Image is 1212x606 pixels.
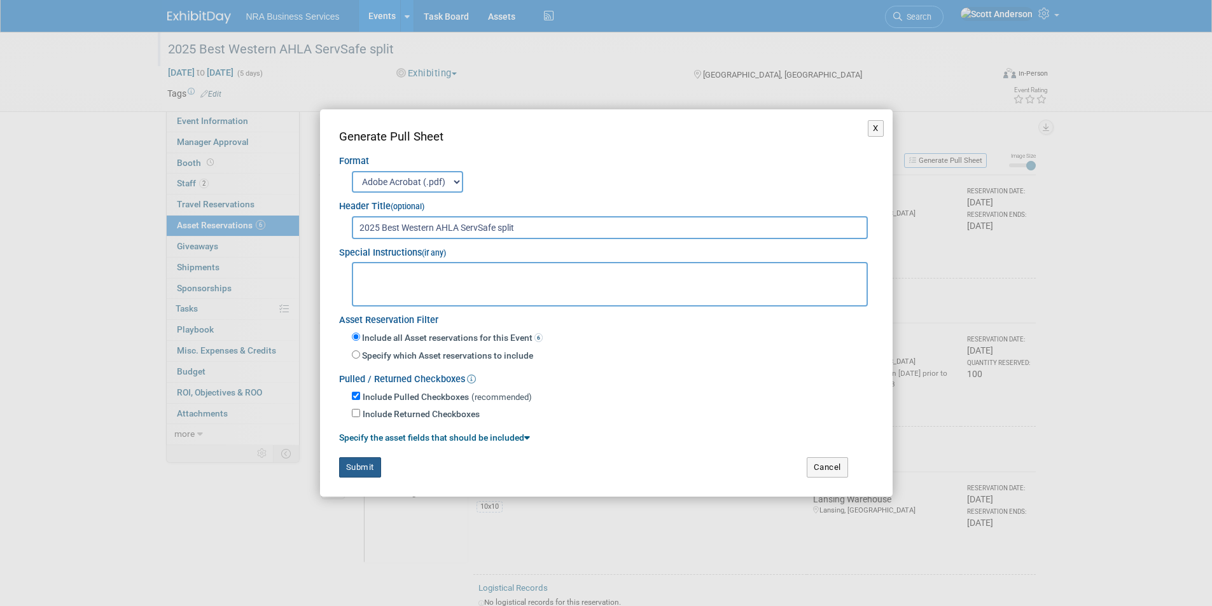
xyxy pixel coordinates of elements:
[534,333,543,342] span: 6
[391,202,424,211] small: (optional)
[868,120,884,137] button: X
[471,392,532,402] span: (recommended)
[339,366,874,387] div: Pulled / Returned Checkboxes
[807,457,848,478] button: Cancel
[339,146,874,169] div: Format
[339,239,874,260] div: Special Instructions
[360,350,533,362] label: Specify which Asset reservations to include
[360,332,543,345] label: Include all Asset reservations for this Event
[339,128,874,146] div: Generate Pull Sheet
[339,457,381,478] button: Submit
[339,306,874,327] div: Asset Reservation Filter
[339,432,530,443] a: Specify the asset fields that should be included
[422,249,446,258] small: (if any)
[363,391,469,404] label: Include Pulled Checkboxes
[339,193,874,214] div: Header Title
[363,408,480,421] label: Include Returned Checkboxes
